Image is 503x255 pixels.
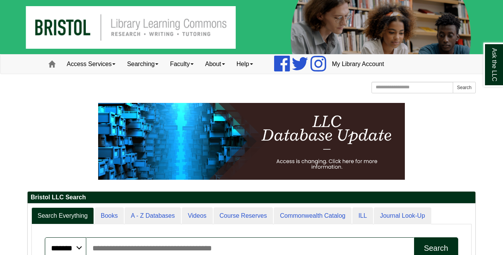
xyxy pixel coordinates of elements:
[98,103,405,180] img: HTML tutorial
[121,55,164,74] a: Searching
[326,55,390,74] a: My Library Account
[424,244,448,253] div: Search
[374,207,431,225] a: Journal Look-Up
[28,192,475,204] h2: Bristol LLC Search
[95,207,124,225] a: Books
[231,55,259,74] a: Help
[214,207,273,225] a: Course Reserves
[453,82,476,93] button: Search
[31,207,94,225] a: Search Everything
[182,207,213,225] a: Videos
[274,207,352,225] a: Commonwealth Catalog
[352,207,373,225] a: ILL
[125,207,181,225] a: A - Z Databases
[199,55,231,74] a: About
[61,55,121,74] a: Access Services
[164,55,199,74] a: Faculty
